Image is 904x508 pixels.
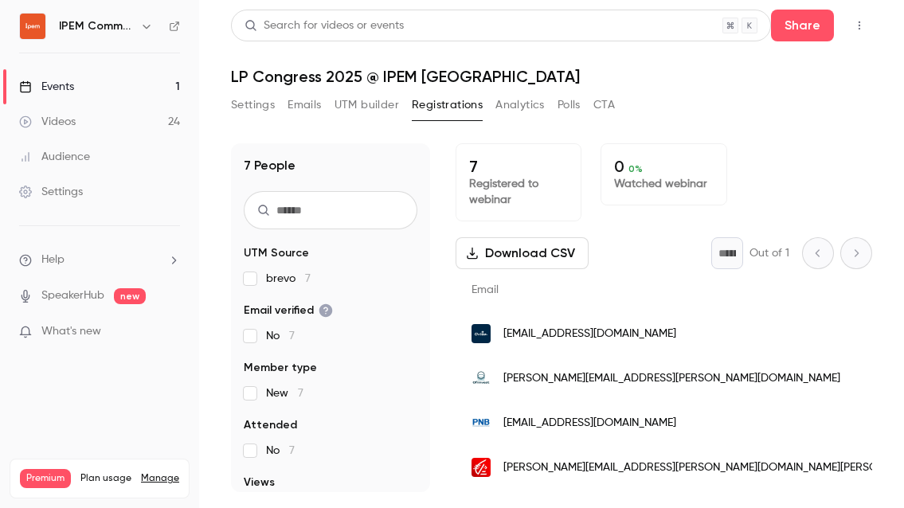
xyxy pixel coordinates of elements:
span: Member type [244,360,317,376]
img: IPEM Community [20,14,45,39]
span: 0 % [628,163,643,174]
span: What's new [41,323,101,340]
button: UTM builder [335,92,399,118]
span: No [266,443,295,459]
p: 7 [469,157,568,176]
span: 7 [298,388,303,399]
div: Events [19,79,74,95]
div: Settings [19,184,83,200]
span: No [266,328,295,344]
span: brevo [266,271,311,287]
span: New [266,385,303,401]
div: Search for videos or events [245,18,404,34]
span: Premium [20,469,71,488]
h1: 7 People [244,156,295,175]
button: Download CSV [456,237,589,269]
a: SpeakerHub [41,287,104,304]
span: Email [472,284,499,295]
div: Videos [19,114,76,130]
iframe: Noticeable Trigger [161,325,180,339]
span: [EMAIL_ADDRESS][DOMAIN_NAME] [503,415,676,432]
button: Analytics [495,92,545,118]
h6: IPEM Community [59,18,134,34]
button: Emails [288,92,321,118]
button: Share [771,10,834,41]
p: Registered to webinar [469,176,568,208]
span: Plan usage [80,472,131,485]
p: 0 [614,157,713,176]
span: 7 [289,330,295,342]
button: Registrations [412,92,483,118]
span: [PERSON_NAME][EMAIL_ADDRESS][PERSON_NAME][DOMAIN_NAME] [503,370,840,387]
button: Polls [558,92,581,118]
span: 7 [289,445,295,456]
li: help-dropdown-opener [19,252,180,268]
img: ofi-invest.com [472,369,491,388]
img: orillaam.com [472,324,491,343]
a: Manage [141,472,179,485]
p: Watched webinar [614,176,713,192]
span: Help [41,252,65,268]
button: Settings [231,92,275,118]
p: Out of 1 [749,245,789,261]
img: eps.caisse-epargne.fr [472,458,491,477]
span: Email verified [244,303,333,318]
img: pnb.com.my [472,413,491,432]
span: new [114,288,146,304]
h1: LP Congress 2025 @ IPEM [GEOGRAPHIC_DATA] [231,67,872,86]
button: CTA [593,92,615,118]
span: Attended [244,417,297,433]
span: 7 [305,273,311,284]
span: UTM Source [244,245,309,261]
div: Audience [19,149,90,165]
span: Views [244,475,275,490]
span: [EMAIL_ADDRESS][DOMAIN_NAME] [503,326,676,342]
